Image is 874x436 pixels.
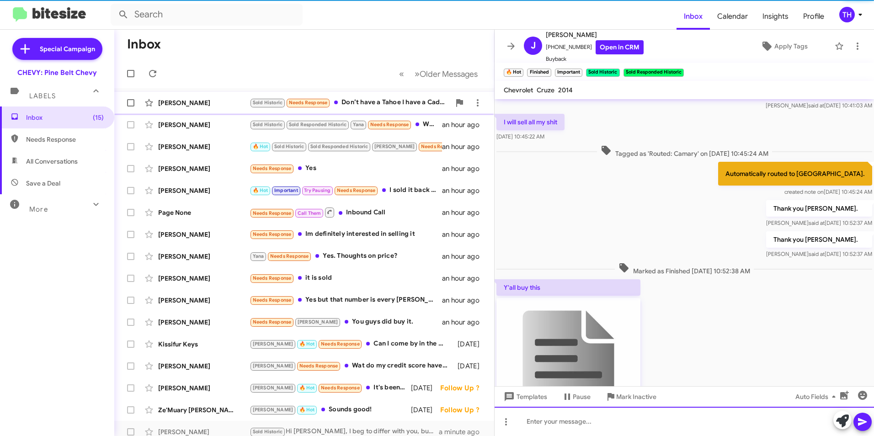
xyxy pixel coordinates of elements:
[158,296,250,305] div: [PERSON_NAME]
[554,388,598,405] button: Pause
[409,64,483,83] button: Next
[374,144,415,149] span: [PERSON_NAME]
[546,29,644,40] span: [PERSON_NAME]
[253,100,283,106] span: Sold Historic
[250,383,411,393] div: It's been a week
[399,68,404,80] span: «
[453,362,487,371] div: [DATE]
[253,297,292,303] span: Needs Response
[555,69,582,77] small: Important
[40,44,95,53] span: Special Campaign
[788,388,847,405] button: Auto Fields
[442,318,487,327] div: an hour ago
[274,144,304,149] span: Sold Historic
[755,3,796,30] span: Insights
[250,141,442,152] div: We done traded it in for something else thank you though
[411,405,440,415] div: [DATE]
[616,388,656,405] span: Mark Inactive
[558,86,573,94] span: 2014
[17,68,97,77] div: CHEVY: Pine Belt Chevy
[598,388,664,405] button: Mark Inactive
[250,97,450,108] div: Don’t have a Tahoe I have a Cadillac XT6
[250,119,442,130] div: We have been wanting to trade or sale.
[321,341,360,347] span: Needs Response
[304,187,330,193] span: Try Pausing
[766,200,872,217] p: Thank you [PERSON_NAME].
[809,250,825,257] span: said at
[250,317,442,327] div: You guys did buy it.
[253,165,292,171] span: Needs Response
[93,113,104,122] span: (15)
[250,339,453,349] div: Can I come by in the morning
[421,144,460,149] span: Needs Response
[615,262,754,276] span: Marked as Finished [DATE] 10:52:38 AM
[253,385,293,391] span: [PERSON_NAME]
[411,383,440,393] div: [DATE]
[677,3,710,30] a: Inbox
[253,187,268,193] span: 🔥 Hot
[250,185,442,196] div: I sold it back in February of this year
[370,122,409,128] span: Needs Response
[253,253,264,259] span: Yana
[420,69,478,79] span: Older Messages
[496,279,640,296] p: Y'all buy this
[250,163,442,174] div: Yes
[26,113,104,122] span: Inbox
[839,7,855,22] div: TH
[586,69,619,77] small: Sold Historic
[442,186,487,195] div: an hour ago
[442,142,487,151] div: an hour ago
[495,388,554,405] button: Templates
[26,157,78,166] span: All Conversations
[546,40,644,54] span: [PHONE_NUMBER]
[299,407,315,413] span: 🔥 Hot
[442,230,487,239] div: an hour ago
[253,341,293,347] span: [PERSON_NAME]
[442,120,487,129] div: an hour ago
[710,3,755,30] a: Calendar
[274,187,298,193] span: Important
[453,340,487,349] div: [DATE]
[253,275,292,281] span: Needs Response
[504,86,533,94] span: Chevrolet
[253,122,283,128] span: Sold Historic
[573,388,591,405] span: Pause
[784,188,872,195] span: [DATE] 10:45:24 AM
[737,38,830,54] button: Apply Tags
[784,188,824,195] span: created note on
[289,100,328,106] span: Needs Response
[442,164,487,173] div: an hour ago
[394,64,483,83] nav: Page navigation example
[158,252,250,261] div: [PERSON_NAME]
[158,120,250,129] div: [PERSON_NAME]
[298,210,321,216] span: Call Them
[353,122,364,128] span: Yana
[496,114,565,130] p: I will sell all my shit
[299,363,338,369] span: Needs Response
[253,429,283,435] span: Sold Historic
[299,341,315,347] span: 🔥 Hot
[158,274,250,283] div: [PERSON_NAME]
[250,404,411,415] div: Sounds good!
[158,98,250,107] div: [PERSON_NAME]
[158,340,250,349] div: Kissifur Keys
[253,231,292,237] span: Needs Response
[289,122,347,128] span: Sold Responded Historic
[299,385,315,391] span: 🔥 Hot
[158,230,250,239] div: [PERSON_NAME]
[270,253,309,259] span: Needs Response
[502,388,547,405] span: Templates
[831,7,864,22] button: TH
[253,363,293,369] span: [PERSON_NAME]
[796,3,831,30] a: Profile
[158,383,250,393] div: [PERSON_NAME]
[158,186,250,195] div: [PERSON_NAME]
[809,219,825,226] span: said at
[158,208,250,217] div: Page None
[12,38,102,60] a: Special Campaign
[298,319,338,325] span: [PERSON_NAME]
[337,187,376,193] span: Needs Response
[127,37,161,52] h1: Inbox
